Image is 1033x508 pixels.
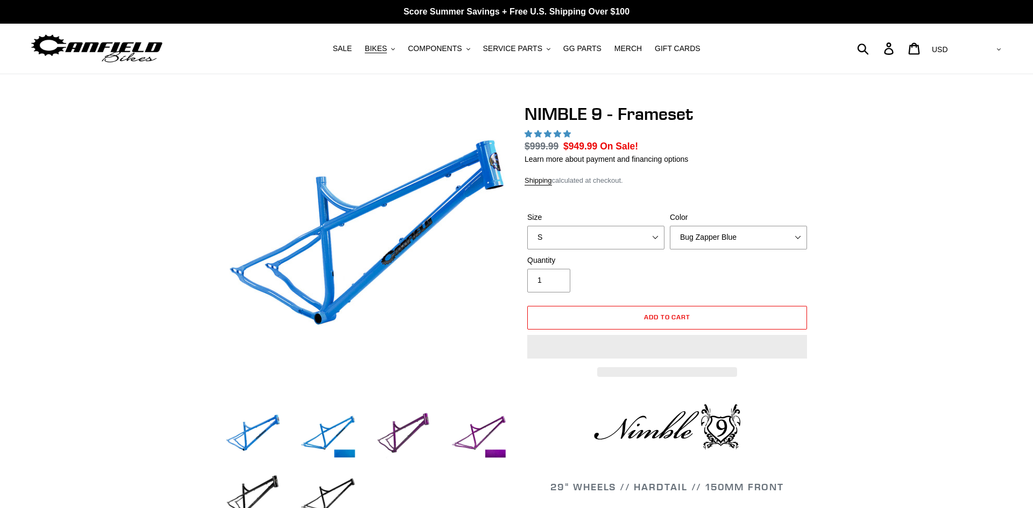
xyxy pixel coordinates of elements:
span: BIKES [365,44,387,53]
img: Canfield Bikes [30,32,164,66]
label: Size [527,212,664,223]
img: Load image into Gallery viewer, NIMBLE 9 - Frameset [449,406,508,465]
a: Shipping [525,176,552,185]
span: $949.99 [563,141,597,152]
span: COMPONENTS [408,44,462,53]
a: GIFT CARDS [649,41,706,56]
a: SALE [327,41,357,56]
span: MERCH [614,44,642,53]
div: calculated at checkout. [525,175,810,186]
s: $999.99 [525,141,558,152]
label: Color [670,212,807,223]
img: Load image into Gallery viewer, NIMBLE 9 - Frameset [223,406,282,465]
button: COMPONENTS [402,41,475,56]
img: Load image into Gallery viewer, NIMBLE 9 - Frameset [374,406,433,465]
span: 29" WHEELS // HARDTAIL // 150MM FRONT [550,481,784,493]
label: Quantity [527,255,664,266]
input: Search [863,37,890,60]
span: Add to cart [644,313,691,321]
span: 4.89 stars [525,130,573,138]
img: NIMBLE 9 - Frameset [225,106,506,387]
button: Add to cart [527,306,807,330]
h1: NIMBLE 9 - Frameset [525,104,810,124]
span: GIFT CARDS [655,44,701,53]
a: GG PARTS [558,41,607,56]
span: GG PARTS [563,44,602,53]
span: On Sale! [600,139,638,153]
a: MERCH [609,41,647,56]
span: SALE [332,44,352,53]
a: Learn more about payment and financing options [525,155,688,163]
button: BIKES [359,41,400,56]
span: SERVICE PARTS [483,44,542,53]
button: SERVICE PARTS [477,41,555,56]
img: Load image into Gallery viewer, NIMBLE 9 - Frameset [299,406,358,465]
